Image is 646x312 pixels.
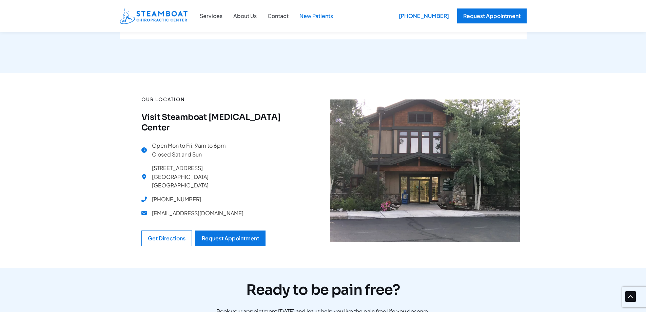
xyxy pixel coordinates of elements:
div: [PHONE_NUMBER] [394,8,454,23]
a: [PHONE_NUMBER] [394,8,450,23]
h2: Ready to be pain free? [14,281,632,298]
img: Steamboat Chiropractic Center [120,8,188,24]
p: Our location [141,95,301,104]
h4: Visit Steamboat [MEDICAL_DATA] Center [141,112,301,133]
span: [STREET_ADDRESS] [GEOGRAPHIC_DATA] [GEOGRAPHIC_DATA] [152,164,209,190]
a: Get Directions [141,231,192,246]
a: Contact [262,12,294,20]
a: New Patients [294,12,338,20]
div: Get Directions [148,236,185,241]
span: Open Mon to Fri, 9am to 6pm Closed Sat and Sun [152,141,226,159]
div: Request Appointment [202,236,259,241]
a: Services [194,12,228,20]
span: [PHONE_NUMBER] [152,195,201,204]
a: About Us [228,12,262,20]
a: Request Appointment [195,231,266,246]
a: Request Appointment [457,8,527,23]
span: [EMAIL_ADDRESS][DOMAIN_NAME] [152,209,243,218]
nav: Site Navigation [194,8,338,24]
